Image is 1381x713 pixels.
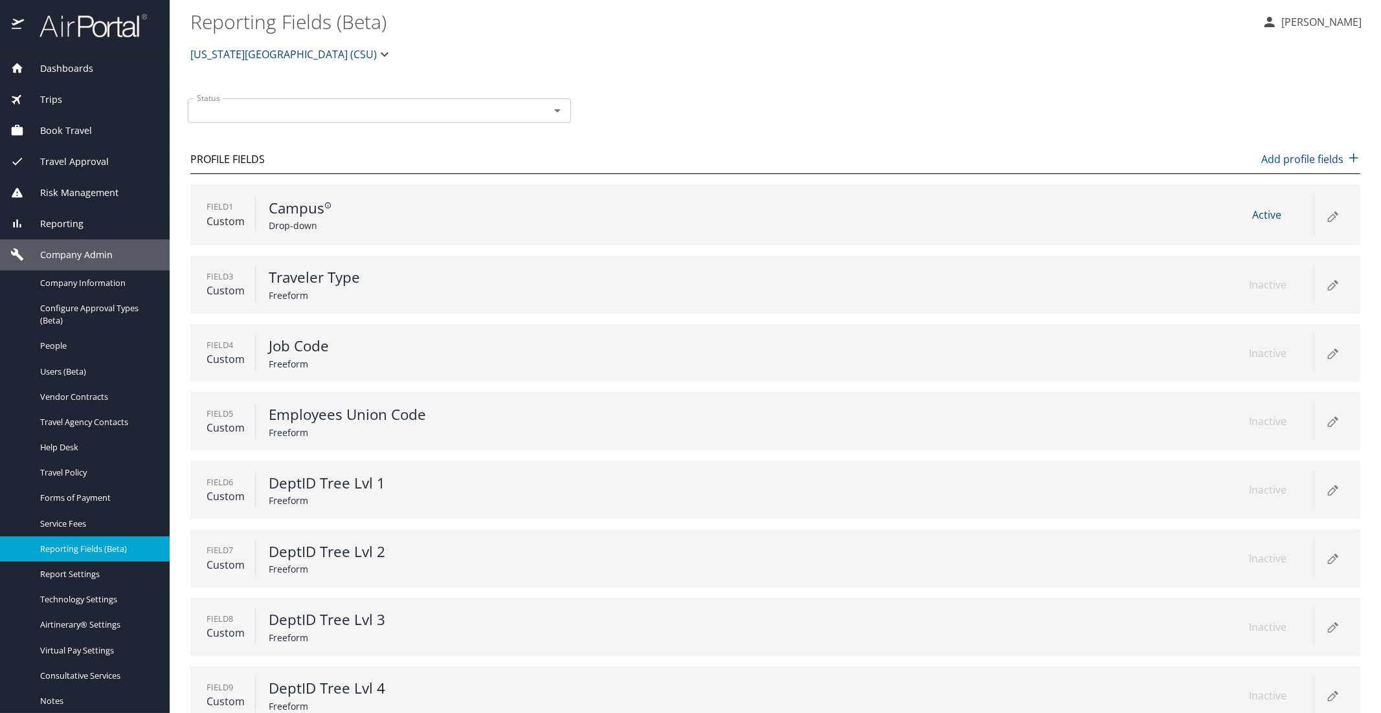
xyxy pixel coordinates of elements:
[269,609,517,631] p: DeptID Tree Lvl 3
[1261,151,1360,167] p: Add profile fields
[207,488,245,504] p: Custom
[40,391,154,403] span: Vendor Contracts
[40,492,154,504] span: Forms of Payment
[269,219,517,232] p: Drop-down
[40,670,154,682] span: Consultative Services
[207,408,245,420] p: Field 5
[207,544,245,556] p: Field 7
[269,631,517,644] p: Freeform
[40,340,154,352] span: People
[269,289,517,302] p: Freeform
[269,404,517,426] p: Employees Union Code
[269,562,517,576] p: Freeform
[1277,14,1362,30] p: [PERSON_NAME]
[269,426,517,439] p: Freeform
[1347,151,1360,164] img: add icon
[207,694,245,709] p: Custom
[40,593,154,606] span: Technology Settings
[40,366,154,378] span: Users (Beta)
[1249,277,1314,292] p: Inactive
[269,699,517,713] p: Freeform
[40,619,154,631] span: Airtinerary® Settings
[24,186,118,200] span: Risk Management
[40,441,154,454] span: Help Desk
[25,13,147,38] img: airportal-logo.png
[24,124,92,138] span: Book Travel
[40,644,154,657] span: Virtual Pay Settings
[548,102,567,120] button: Open
[40,466,154,479] span: Travel Policy
[24,217,84,231] span: Reporting
[190,151,265,167] p: Profile Fields
[207,420,245,435] p: Custom
[207,339,245,351] p: Field 4
[40,695,154,707] span: Notes
[40,302,154,327] span: Configure Approval Types (Beta)
[269,494,517,507] p: Freeform
[207,681,245,694] p: Field 9
[269,677,517,699] p: DeptID Tree Lvl 4
[1257,10,1367,34] button: [PERSON_NAME]
[207,557,245,573] p: Custom
[207,214,245,229] p: Custom
[185,41,398,67] button: [US_STATE][GEOGRAPHIC_DATA] (CSU)
[1249,482,1314,498] p: Inactive
[40,416,154,428] span: Travel Agency Contacts
[269,267,517,289] p: Traveler Type
[40,543,154,555] span: Reporting Fields (Beta)
[40,518,154,530] span: Service Fees
[207,625,245,641] p: Custom
[269,197,517,219] p: Campus
[207,476,245,488] p: Field 6
[269,541,517,563] p: DeptID Tree Lvl 2
[269,335,517,357] p: Job Code
[1249,551,1314,566] p: Inactive
[324,202,331,209] svg: BK-Bakersfield /CI- Chanel Islands/ CH-Chico / DH-Dominguez Hills / HM-Humboldt / LA-Los Angeles ...
[207,613,245,625] p: Field 8
[1249,413,1314,429] p: Inactive
[207,283,245,298] p: Custom
[24,93,62,107] span: Trips
[24,248,113,262] span: Company Admin
[269,472,517,494] p: DeptID Tree Lvl 1
[1249,346,1314,361] p: Inactive
[1249,619,1314,635] p: Inactive
[269,357,517,371] p: Freeform
[24,155,109,169] span: Travel Approval
[207,201,245,213] p: Field 1
[24,61,93,76] span: Dashboards
[207,270,245,283] p: Field 3
[12,13,25,38] img: icon-airportal.png
[1252,208,1281,222] span: Active
[190,45,377,63] span: [US_STATE][GEOGRAPHIC_DATA] (CSU)
[40,277,154,289] span: Company Information
[207,351,245,367] p: Custom
[190,1,1252,41] h1: Reporting Fields (Beta)
[40,568,154,580] span: Report Settings
[1249,688,1314,703] p: Inactive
